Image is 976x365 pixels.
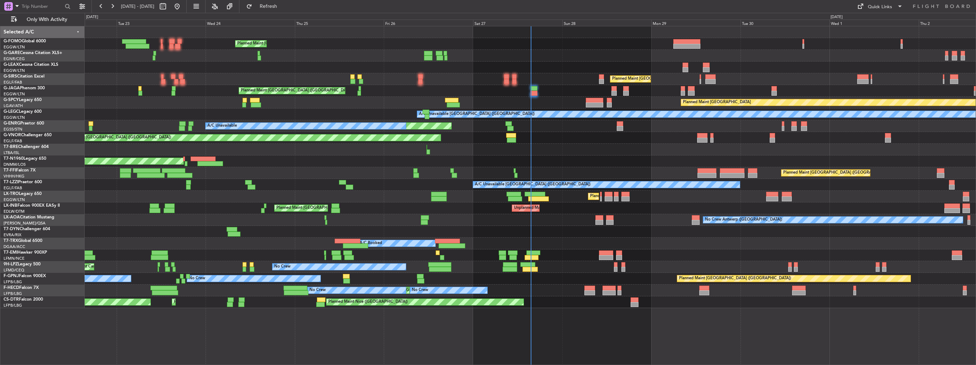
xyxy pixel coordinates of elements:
[651,20,741,26] div: Mon 29
[4,133,52,137] a: G-VNORChallenger 650
[174,297,210,307] div: Planned Maint Sofia
[4,110,42,114] a: G-LEGCLegacy 600
[189,273,205,284] div: No Crew
[4,56,25,62] a: EGNR/CEG
[237,38,349,49] div: Planned Maint [GEOGRAPHIC_DATA] ([GEOGRAPHIC_DATA])
[4,286,19,290] span: F-HECD
[4,203,17,208] span: LX-INB
[4,192,42,196] a: LX-TROLegacy 650
[4,174,25,179] a: VHHH/HKG
[4,168,36,173] a: T7-FFIFalcon 7X
[4,74,17,79] span: G-SIRS
[4,197,25,202] a: EGGW/LTN
[473,20,562,26] div: Sat 27
[783,168,895,178] div: Planned Maint [GEOGRAPHIC_DATA] ([GEOGRAPHIC_DATA])
[4,133,21,137] span: G-VNOR
[419,109,535,120] div: A/C Unavailable [GEOGRAPHIC_DATA] ([GEOGRAPHIC_DATA])
[868,4,892,11] div: Quick Links
[514,203,578,213] div: Unplanned Maint Roma (Ciampino)
[4,44,25,50] a: EGGW/LTN
[4,39,46,43] a: G-FOMOGlobal 6000
[4,297,19,302] span: CS-DTR
[4,110,19,114] span: G-LEGC
[705,215,782,225] div: No Crew Antwerp ([GEOGRAPHIC_DATA])
[4,68,25,73] a: EGGW/LTN
[4,157,46,161] a: T7-N1960Legacy 650
[4,209,25,214] a: EDLW/DTM
[4,239,18,243] span: T7-TRX
[4,180,18,184] span: T7-LZZI
[4,274,46,278] a: F-GPNJFalcon 900EX
[4,86,45,90] a: G-JAGAPhenom 300
[4,250,47,255] a: T7-EMIHawker 900XP
[4,268,24,273] a: LFMD/CEQ
[4,250,17,255] span: T7-EMI
[4,286,39,290] a: F-HECDFalcon 7X
[4,303,22,308] a: LFPB/LBG
[8,14,77,25] button: Only With Activity
[4,244,25,249] a: DGAA/ACC
[412,285,428,296] div: No Crew
[243,1,286,12] button: Refresh
[4,145,18,149] span: T7-BRE
[4,63,19,67] span: G-LEAX
[4,98,42,102] a: G-SPCYLegacy 650
[328,297,408,307] div: Planned Maint Nice ([GEOGRAPHIC_DATA])
[4,74,44,79] a: G-SIRSCitation Excel
[4,145,49,149] a: T7-BREChallenger 604
[4,80,22,85] a: EGLF/FAB
[4,185,22,191] a: EGLF/FAB
[4,91,25,97] a: EGGW/LTN
[4,221,46,226] a: [PERSON_NAME]/QSA
[4,297,43,302] a: CS-DTRFalcon 2000
[117,20,206,26] div: Tue 23
[4,121,20,126] span: G-ENRG
[4,168,16,173] span: T7-FFI
[4,232,21,238] a: EVRA/RIX
[207,121,237,131] div: A/C Unavailable
[831,14,843,20] div: [DATE]
[4,51,62,55] a: G-GARECessna Citation XLS+
[4,51,20,55] span: G-GARE
[4,262,41,266] a: 9H-LPZLegacy 500
[4,150,20,155] a: LTBA/ISL
[4,63,58,67] a: G-LEAXCessna Citation XLS
[4,115,25,120] a: EGGW/LTN
[4,162,26,167] a: DNMM/LOS
[4,192,19,196] span: LX-TRO
[4,239,42,243] a: T7-TRXGlobal 6500
[254,4,283,9] span: Refresh
[475,179,590,190] div: A/C Unavailable [GEOGRAPHIC_DATA] ([GEOGRAPHIC_DATA])
[4,215,20,219] span: LX-AOA
[4,157,23,161] span: T7-N1960
[241,85,353,96] div: Planned Maint [GEOGRAPHIC_DATA] ([GEOGRAPHIC_DATA])
[4,215,54,219] a: LX-AOACitation Mustang
[4,279,22,285] a: LFPB/LBG
[562,20,652,26] div: Sun 28
[309,285,326,296] div: No Crew
[612,74,724,84] div: Planned Maint [GEOGRAPHIC_DATA] ([GEOGRAPHIC_DATA])
[4,86,20,90] span: G-JAGA
[4,121,44,126] a: G-ENRGPraetor 600
[59,132,171,143] div: Planned Maint [GEOGRAPHIC_DATA] ([GEOGRAPHIC_DATA])
[4,291,22,296] a: LFPB/LBG
[295,20,384,26] div: Thu 25
[4,103,23,109] a: LGAV/ATH
[4,227,20,231] span: T7-DYN
[4,138,22,144] a: EGLF/FAB
[121,3,154,10] span: [DATE] - [DATE]
[22,1,63,12] input: Trip Number
[590,191,702,202] div: Planned Maint [GEOGRAPHIC_DATA] ([GEOGRAPHIC_DATA])
[4,262,18,266] span: 9H-LPZ
[4,274,19,278] span: F-GPNJ
[276,203,388,213] div: Planned Maint [GEOGRAPHIC_DATA] ([GEOGRAPHIC_DATA])
[18,17,75,22] span: Only With Activity
[384,20,473,26] div: Fri 26
[86,14,98,20] div: [DATE]
[4,39,22,43] span: G-FOMO
[274,261,291,272] div: No Crew
[206,20,295,26] div: Wed 24
[360,238,382,249] div: A/C Booked
[4,127,22,132] a: EGSS/STN
[4,256,25,261] a: LFMN/NCE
